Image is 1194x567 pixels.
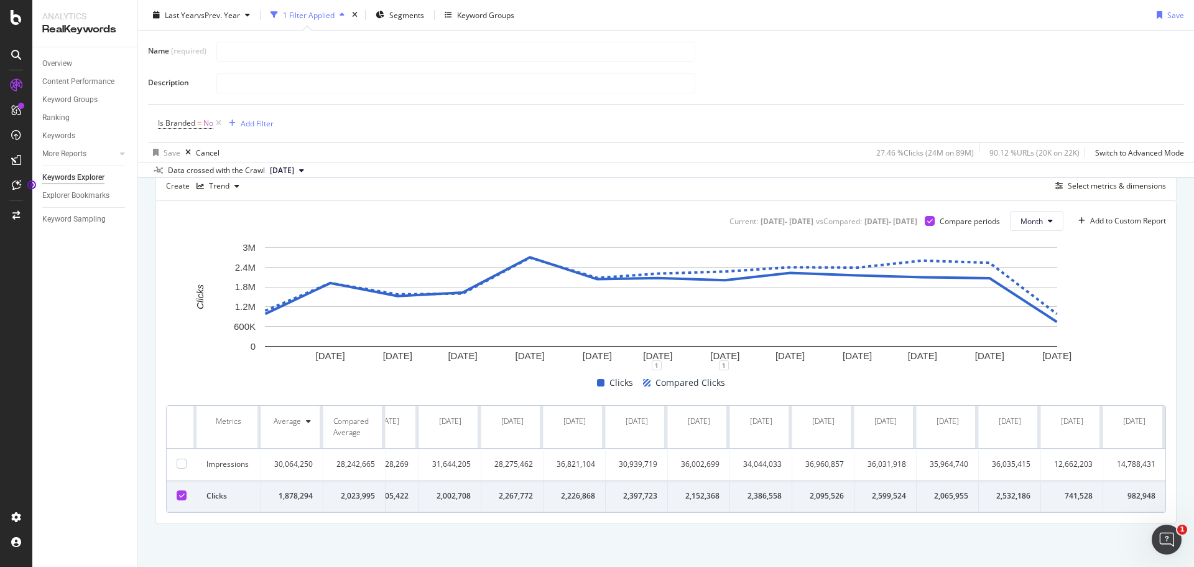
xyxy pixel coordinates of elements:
[42,189,109,202] div: Explorer Bookmarks
[975,351,1004,362] text: [DATE]
[864,216,917,227] div: [DATE] - [DATE]
[42,129,129,143] a: Keywords
[710,351,739,362] text: [DATE]
[148,143,180,162] button: Save
[802,459,844,470] div: 36,960,857
[271,490,313,502] div: 1,878,294
[42,129,75,143] div: Keywords
[1113,459,1155,470] div: 14,788,431
[158,118,195,128] span: Is Branded
[643,351,672,362] text: [DATE]
[197,480,261,512] td: Clicks
[678,490,720,502] div: 2,152,368
[42,75,114,88] div: Content Performance
[166,176,244,196] div: Create
[626,416,648,427] div: [DATE]
[234,321,256,332] text: 600K
[251,341,256,352] text: 0
[940,216,1000,227] div: Compare periods
[775,351,805,362] text: [DATE]
[367,490,409,502] div: 2,205,422
[989,459,1030,470] div: 36,035,415
[655,375,725,390] span: Compared Clicks
[843,351,872,362] text: [DATE]
[563,416,586,427] div: [DATE]
[740,490,782,502] div: 2,386,558
[42,148,86,161] div: More Reports
[439,416,461,427] div: [DATE]
[235,301,256,312] text: 1.2M
[42,111,129,124] a: Ranking
[989,490,1030,502] div: 2,532,186
[206,416,251,427] div: Metrics
[192,176,244,196] button: Trend
[999,416,1021,427] div: [DATE]
[197,118,201,128] span: =
[270,165,294,176] span: 2025 Sep. 10th
[195,284,205,309] text: Clicks
[761,216,813,227] div: [DATE] - [DATE]
[616,490,657,502] div: 2,397,723
[148,77,206,91] label: Description
[583,351,612,362] text: [DATE]
[42,22,127,37] div: RealKeywords
[448,351,477,362] text: [DATE]
[171,45,206,56] span: (required)
[1050,179,1166,194] button: Select metrics & dimensions
[166,241,1157,365] svg: A chart.
[678,459,720,470] div: 36,002,699
[874,416,897,427] div: [DATE]
[491,459,533,470] div: 28,275,462
[864,490,906,502] div: 2,599,524
[1090,143,1184,162] button: Switch to Advanced Mode
[750,416,772,427] div: [DATE]
[457,9,514,20] div: Keyword Groups
[1177,525,1187,535] span: 1
[333,416,375,438] div: Compared Average
[349,9,360,21] div: times
[616,459,657,470] div: 30,939,719
[168,165,265,176] div: Data crossed with the Crawl
[26,179,37,190] div: Tooltip anchor
[1113,490,1155,502] div: 982,948
[196,147,220,157] div: Cancel
[553,459,595,470] div: 36,821,104
[165,9,197,20] span: Last Year
[42,111,70,124] div: Ranking
[1051,490,1093,502] div: 741,528
[1068,180,1166,191] div: Select metrics & dimensions
[989,147,1080,157] div: 90.12 % URLs ( 20K on 22K )
[42,171,104,184] div: Keywords Explorer
[1042,351,1071,362] text: [DATE]
[688,416,710,427] div: [DATE]
[1061,416,1083,427] div: [DATE]
[1010,211,1063,231] button: Month
[429,490,471,502] div: 2,002,708
[1051,459,1093,470] div: 12,662,203
[729,216,758,227] div: Current:
[516,351,545,362] text: [DATE]
[42,213,129,226] a: Keyword Sampling
[235,262,256,273] text: 2.4M
[333,459,375,470] div: 28,242,665
[1152,525,1182,555] iframe: Intercom live chat
[209,182,229,190] div: Trend
[652,360,662,370] div: 1
[440,5,519,25] button: Keyword Groups
[241,118,274,128] div: Add Filter
[224,116,274,131] button: Add Filter
[42,75,129,88] a: Content Performance
[740,459,782,470] div: 34,044,033
[491,490,533,502] div: 2,267,772
[429,459,471,470] div: 31,644,205
[937,416,959,427] div: [DATE]
[389,9,424,20] span: Segments
[812,416,835,427] div: [DATE]
[1073,211,1166,231] button: Add to Custom Report
[274,416,301,427] div: Average
[908,351,937,362] text: [DATE]
[1123,416,1145,427] div: [DATE]
[42,171,129,184] a: Keywords Explorer
[42,10,127,22] div: Analytics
